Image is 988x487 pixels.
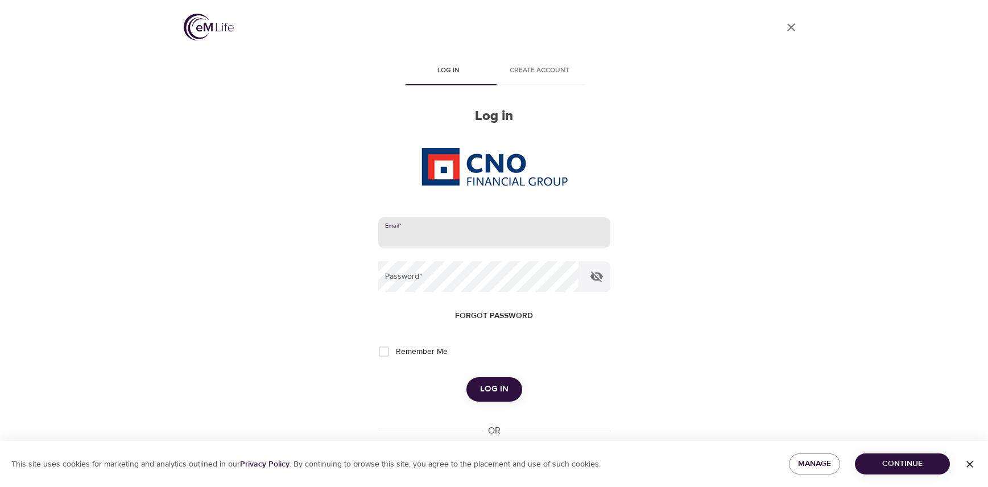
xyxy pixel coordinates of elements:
[378,58,610,85] div: disabled tabs example
[864,457,941,471] span: Continue
[240,459,290,469] a: Privacy Policy
[410,65,487,77] span: Log in
[855,453,950,474] button: Continue
[501,65,578,77] span: Create account
[184,14,234,40] img: logo
[480,382,509,397] span: Log in
[483,424,505,438] div: OR
[450,306,538,327] button: Forgot password
[778,14,805,41] a: close
[396,346,448,358] span: Remember Me
[421,147,568,186] img: CNO%20logo.png
[789,453,840,474] button: Manage
[455,309,533,323] span: Forgot password
[798,457,831,471] span: Manage
[466,377,522,401] button: Log in
[378,108,610,125] h2: Log in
